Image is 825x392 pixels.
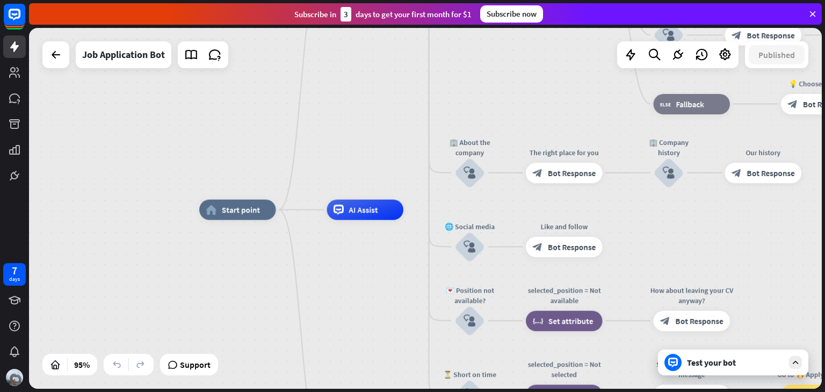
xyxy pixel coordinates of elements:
span: Start point [222,205,260,215]
div: 🌐 Social media [439,221,501,231]
div: Short on time? Leave a message [646,359,737,379]
span: Support [180,356,211,373]
a: 7 days [3,263,26,286]
div: selected_position = Not available [518,285,610,306]
i: block_user_input [464,315,476,327]
span: Fallback [676,99,704,109]
i: home_2 [206,205,216,215]
i: block_bot_response [532,242,542,252]
div: Job Application Bot [82,41,165,68]
div: 🏢 About the company [439,137,501,157]
i: block_bot_response [732,30,742,40]
div: 7 [12,266,17,275]
i: block_fallback [660,99,671,109]
button: Open LiveChat chat widget [9,4,41,37]
span: Bot Response [747,30,794,40]
div: days [9,275,20,283]
span: AI Assist [349,205,378,215]
div: Subscribe in days to get your first month for $1 [294,7,472,21]
span: Bot Response [747,168,794,178]
i: block_bot_response [660,316,670,326]
div: Test your bot [687,357,784,368]
div: 🏢 Company history [638,137,699,157]
button: Published [749,45,805,64]
div: selected_position = Not selected [518,359,610,379]
i: block_user_input [663,29,675,41]
i: block_bot_response [732,168,742,178]
div: 💌 Position not available? [439,285,501,306]
div: 3 [341,7,351,21]
i: block_bot_response [787,99,798,109]
i: block_bot_response [532,168,542,178]
div: Our history [717,147,809,157]
i: block_set_attribute [532,316,543,326]
span: Bot Response [548,242,596,252]
div: The right place for you [518,147,610,157]
div: ⏳ Short on time [439,369,501,379]
i: block_user_input [464,166,476,179]
div: 95% [71,356,93,373]
div: How about leaving your CV anyway? [646,285,737,306]
i: block_user_input [663,166,675,179]
span: Bot Response [675,316,723,326]
div: Subscribe now [480,5,543,23]
span: Set attribute [548,316,594,326]
span: Bot Response [548,168,596,178]
i: block_user_input [464,241,476,253]
div: Like and follow [518,221,610,231]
